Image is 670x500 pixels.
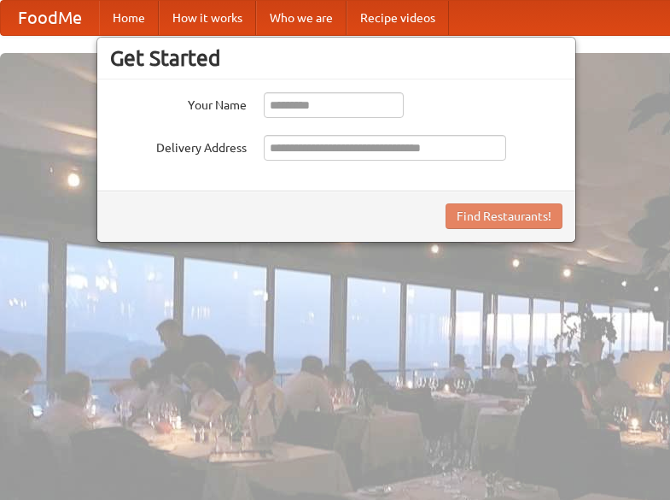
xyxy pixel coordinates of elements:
[99,1,159,35] a: Home
[1,1,99,35] a: FoodMe
[256,1,347,35] a: Who we are
[159,1,256,35] a: How it works
[347,1,449,35] a: Recipe videos
[110,92,247,114] label: Your Name
[110,135,247,156] label: Delivery Address
[110,45,562,71] h3: Get Started
[446,203,562,229] button: Find Restaurants!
